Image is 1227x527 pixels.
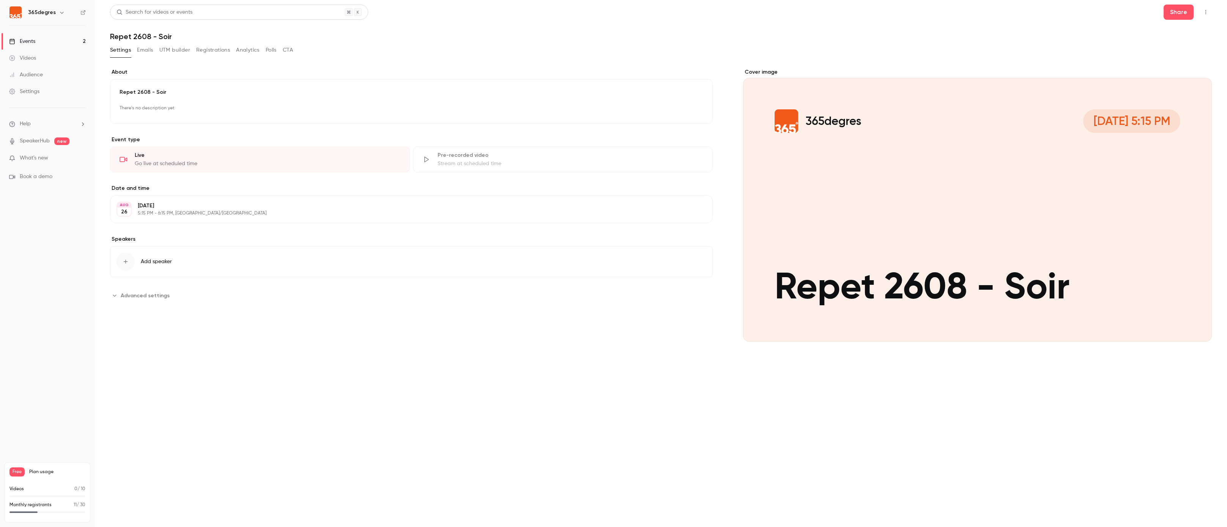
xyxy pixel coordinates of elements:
span: What's new [20,154,48,162]
p: 26 [121,208,128,216]
p: 5:15 PM - 6:15 PM, [GEOGRAPHIC_DATA]/[GEOGRAPHIC_DATA] [138,210,673,216]
label: About [110,68,713,76]
span: Add speaker [141,258,172,265]
img: 365degres [9,6,22,19]
button: Settings [110,44,131,56]
div: Pre-recorded videoStream at scheduled time [413,147,713,172]
p: / 30 [74,502,85,508]
section: Cover image [743,68,1212,342]
p: / 10 [74,486,85,492]
button: Analytics [236,44,260,56]
button: Advanced settings [110,289,174,301]
div: Audience [9,71,43,79]
p: [DATE] [138,202,673,210]
p: There's no description yet [120,102,703,114]
h6: 365degres [28,9,56,16]
div: Settings [9,88,39,95]
span: Advanced settings [121,292,170,300]
div: AUG [117,202,131,208]
div: Live [135,151,400,159]
span: 11 [74,503,77,507]
span: Plan usage [29,469,85,475]
a: SpeakerHub [20,137,50,145]
button: Polls [266,44,277,56]
button: Emails [137,44,153,56]
p: Monthly registrants [9,502,52,508]
h1: Repet 2608 - Soir [110,32,1212,41]
div: Go live at scheduled time [135,160,400,167]
label: Date and time [110,185,713,192]
p: Repet 2608 - Soir [120,88,703,96]
span: Help [20,120,31,128]
section: Advanced settings [110,289,713,301]
div: Stream at scheduled time [438,160,703,167]
button: Share [1164,5,1194,20]
span: new [54,137,69,145]
span: 0 [74,487,77,491]
button: CTA [283,44,293,56]
label: Cover image [743,68,1212,76]
div: Videos [9,54,36,62]
li: help-dropdown-opener [9,120,86,128]
div: Events [9,38,35,45]
button: UTM builder [159,44,190,56]
div: LiveGo live at scheduled time [110,147,410,172]
button: Registrations [196,44,230,56]
label: Speakers [110,235,713,243]
span: Free [9,467,25,477]
span: Book a demo [20,173,52,181]
div: Search for videos or events [117,8,192,16]
p: Event type [110,136,713,144]
button: Add speaker [110,246,713,277]
p: Videos [9,486,24,492]
div: Pre-recorded video [438,151,703,159]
